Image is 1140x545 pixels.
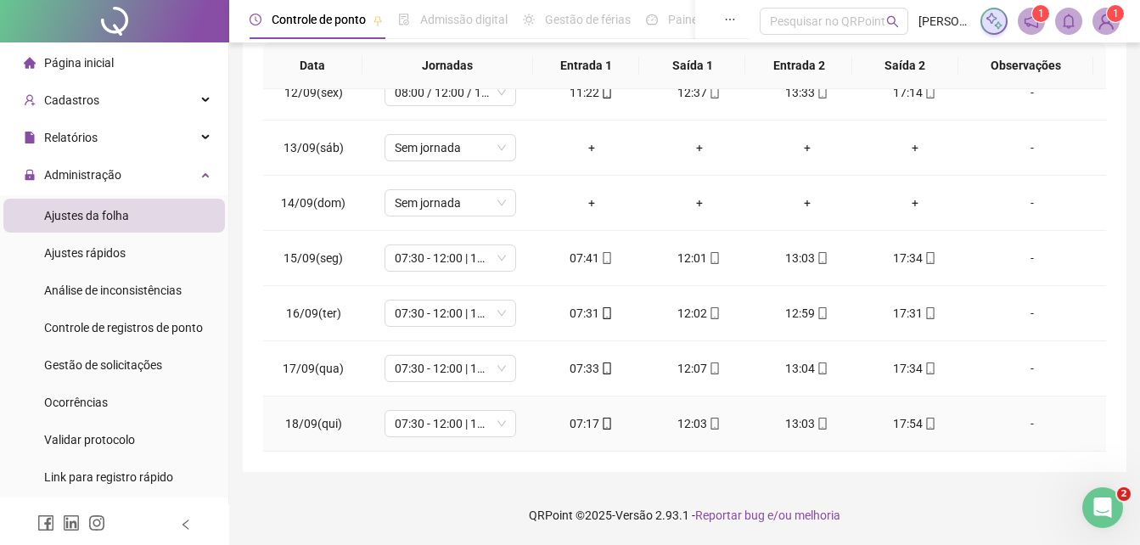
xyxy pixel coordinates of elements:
[972,56,1080,75] span: Observações
[1024,14,1039,29] span: notification
[767,249,847,267] div: 13:03
[707,362,721,374] span: mobile
[767,194,847,212] div: +
[982,249,1082,267] div: -
[767,304,847,323] div: 12:59
[44,246,126,260] span: Ajustes rápidos
[395,411,506,436] span: 07:30 - 12:00 | 13:00 - 17:30
[599,418,613,430] span: mobile
[874,138,955,157] div: +
[659,304,739,323] div: 12:02
[272,13,366,26] span: Controle de ponto
[1082,487,1123,528] iframe: Intercom live chat
[24,169,36,181] span: lock
[874,249,955,267] div: 17:34
[44,168,121,182] span: Administração
[767,359,847,378] div: 13:04
[659,194,739,212] div: +
[599,362,613,374] span: mobile
[745,42,851,89] th: Entrada 2
[815,87,828,98] span: mobile
[420,13,508,26] span: Admissão digital
[24,94,36,106] span: user-add
[88,514,105,531] span: instagram
[44,284,182,297] span: Análise de inconsistências
[37,514,54,531] span: facebook
[724,14,736,25] span: ellipsis
[646,14,658,25] span: dashboard
[284,251,343,265] span: 15/09(seg)
[767,138,847,157] div: +
[982,194,1082,212] div: -
[767,414,847,433] div: 13:03
[668,13,734,26] span: Painel do DP
[44,56,114,70] span: Página inicial
[923,87,936,98] span: mobile
[985,12,1003,31] img: sparkle-icon.fc2bf0ac1784a2077858766a79e2daf3.svg
[250,14,261,25] span: clock-circle
[615,508,653,522] span: Versão
[599,252,613,264] span: mobile
[918,12,970,31] span: [PERSON_NAME]
[659,414,739,433] div: 12:03
[923,362,936,374] span: mobile
[707,252,721,264] span: mobile
[1117,487,1131,501] span: 2
[707,418,721,430] span: mobile
[707,87,721,98] span: mobile
[874,359,955,378] div: 17:34
[523,14,535,25] span: sun
[373,15,383,25] span: pushpin
[281,196,345,210] span: 14/09(dom)
[44,396,108,409] span: Ocorrências
[551,194,632,212] div: +
[24,57,36,69] span: home
[44,209,129,222] span: Ajustes da folha
[229,486,1140,545] footer: QRPoint © 2025 - 2.93.1 -
[659,249,739,267] div: 12:01
[659,359,739,378] div: 12:07
[551,138,632,157] div: +
[852,42,958,89] th: Saída 2
[63,514,80,531] span: linkedin
[395,245,506,271] span: 07:30 - 12:00 | 13:00 - 17:30
[1107,5,1124,22] sup: Atualize o seu contato no menu Meus Dados
[1113,8,1119,20] span: 1
[551,249,632,267] div: 07:41
[982,304,1082,323] div: -
[1032,5,1049,22] sup: 1
[551,414,632,433] div: 07:17
[599,87,613,98] span: mobile
[551,83,632,102] div: 11:22
[44,321,203,334] span: Controle de registros de ponto
[659,138,739,157] div: +
[767,83,847,102] div: 13:33
[982,414,1082,433] div: -
[982,359,1082,378] div: -
[180,519,192,531] span: left
[815,362,828,374] span: mobile
[44,131,98,144] span: Relatórios
[923,307,936,319] span: mobile
[395,356,506,381] span: 07:30 - 12:00 | 13:00 - 17:30
[1038,8,1044,20] span: 1
[44,470,173,484] span: Link para registro rápido
[958,42,1093,89] th: Observações
[395,301,506,326] span: 07:30 - 12:00 | 13:00 - 17:30
[395,135,506,160] span: Sem jornada
[815,418,828,430] span: mobile
[1061,14,1076,29] span: bell
[44,433,135,447] span: Validar protocolo
[982,138,1082,157] div: -
[815,307,828,319] span: mobile
[1093,8,1119,34] img: 31980
[599,307,613,319] span: mobile
[533,42,639,89] th: Entrada 1
[285,417,342,430] span: 18/09(qui)
[886,15,899,28] span: search
[286,306,341,320] span: 16/09(ter)
[44,358,162,372] span: Gestão de solicitações
[982,83,1082,102] div: -
[545,13,631,26] span: Gestão de férias
[398,14,410,25] span: file-done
